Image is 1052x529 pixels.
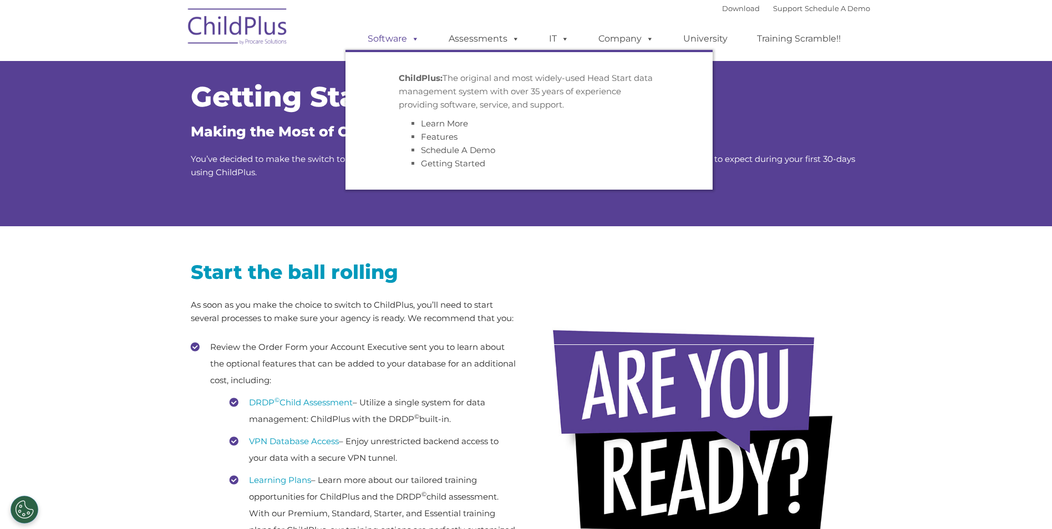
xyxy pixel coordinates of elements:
[399,72,659,111] p: The original and most widely-used Head Start data management system with over 35 years of experie...
[722,4,760,13] a: Download
[399,73,443,83] strong: ChildPlus:
[722,4,870,13] font: |
[249,397,353,408] a: DRDP©Child Assessment
[672,28,739,50] a: University
[230,433,518,466] li: – Enjoy unrestricted backend access to your data with a secure VPN tunnel.
[191,154,855,177] span: You’ve decided to make the switch to ChildPlus, but what’s the next step? This guide will provide...
[438,28,531,50] a: Assessments
[421,131,458,142] a: Features
[191,123,407,140] span: Making the Most of ChildPlus
[421,145,495,155] a: Schedule A Demo
[421,118,468,129] a: Learn More
[871,409,1052,529] iframe: Chat Widget
[773,4,802,13] a: Support
[805,4,870,13] a: Schedule A Demo
[230,394,518,428] li: – Utilize a single system for data management: ChildPlus with the DRDP built-in.
[191,298,518,325] p: As soon as you make the choice to switch to ChildPlus, you’ll need to start several processes to ...
[414,413,419,420] sup: ©
[421,158,485,169] a: Getting Started
[11,496,38,523] button: Cookies Settings
[191,80,418,114] span: Getting Started
[746,28,852,50] a: Training Scramble!!
[275,396,279,404] sup: ©
[587,28,665,50] a: Company
[357,28,430,50] a: Software
[249,436,339,446] a: VPN Database Access
[182,1,293,56] img: ChildPlus by Procare Solutions
[538,28,580,50] a: IT
[191,260,518,284] h2: Start the ball rolling
[421,490,426,498] sup: ©
[249,475,311,485] a: Learning Plans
